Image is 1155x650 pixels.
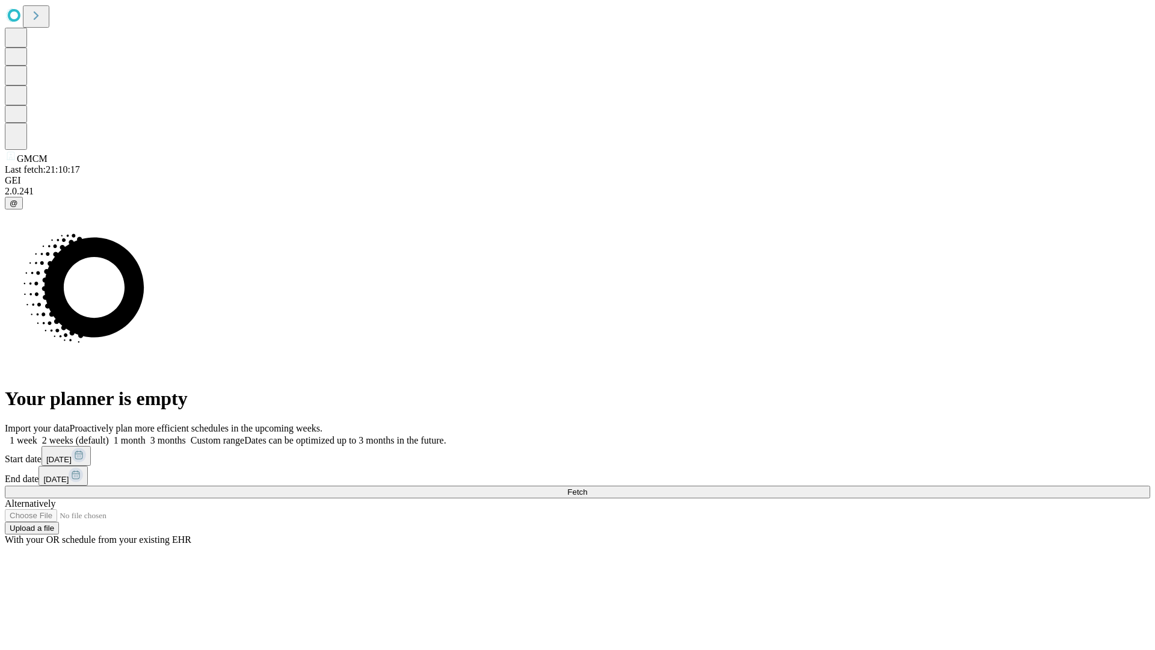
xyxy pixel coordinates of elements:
[5,534,191,545] span: With your OR schedule from your existing EHR
[5,498,55,509] span: Alternatively
[70,423,322,433] span: Proactively plan more efficient schedules in the upcoming weeks.
[191,435,244,445] span: Custom range
[244,435,446,445] span: Dates can be optimized up to 3 months in the future.
[46,455,72,464] span: [DATE]
[114,435,146,445] span: 1 month
[567,487,587,497] span: Fetch
[5,388,1150,410] h1: Your planner is empty
[5,466,1150,486] div: End date
[5,186,1150,197] div: 2.0.241
[17,153,48,164] span: GMCM
[42,446,91,466] button: [DATE]
[5,164,80,175] span: Last fetch: 21:10:17
[5,197,23,209] button: @
[42,435,109,445] span: 2 weeks (default)
[5,423,70,433] span: Import your data
[10,435,37,445] span: 1 week
[38,466,88,486] button: [DATE]
[5,446,1150,466] div: Start date
[43,475,69,484] span: [DATE]
[5,175,1150,186] div: GEI
[10,199,18,208] span: @
[150,435,186,445] span: 3 months
[5,522,59,534] button: Upload a file
[5,486,1150,498] button: Fetch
